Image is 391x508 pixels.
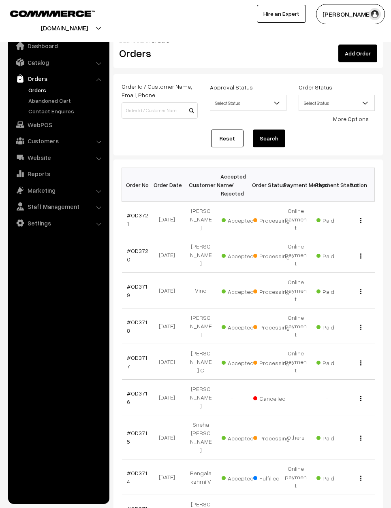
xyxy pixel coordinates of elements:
span: Paid [316,285,357,296]
a: #OD3714 [127,470,147,485]
a: Abandoned Cart [26,96,107,105]
span: Paid [316,321,357,332]
td: Online payment [280,308,312,344]
td: Vino [185,273,217,308]
button: [DOMAIN_NAME] [13,18,116,38]
img: user [369,8,381,20]
span: Select Status [299,96,374,110]
span: Accepted [222,432,262,442]
td: [DATE] [154,273,185,308]
td: [PERSON_NAME] C [185,344,217,380]
span: Paid [316,250,357,260]
td: [PERSON_NAME] [185,202,217,237]
th: Payment Method [280,168,312,202]
span: Accepted [222,250,262,260]
span: Accepted [222,321,262,332]
td: Others [280,415,312,459]
a: Contact Enquires [26,107,107,115]
span: Processing [253,432,294,442]
th: Order Status [248,168,280,202]
span: Cancelled [253,392,294,403]
img: COMMMERCE [10,11,95,17]
td: [DATE] [154,202,185,237]
a: #OD3717 [127,354,147,370]
td: Sneha [PERSON_NAME] [185,415,217,459]
span: Processing [253,357,294,367]
td: Online payment [280,344,312,380]
a: COMMMERCE [10,8,81,18]
th: Customer Name [185,168,217,202]
label: Order Id / Customer Name, Email, Phone [122,82,198,99]
a: WebPOS [10,117,107,132]
input: Order Id / Customer Name / Customer Email / Customer Phone [122,102,198,119]
a: Customers [10,134,107,148]
span: Processing [253,214,294,225]
button: Search [253,130,285,147]
td: Online payment [280,237,312,273]
button: [PERSON_NAME] [316,4,385,24]
a: #OD3721 [127,212,148,227]
a: Marketing [10,183,107,198]
th: Accepted / Rejected [217,168,248,202]
img: Menu [360,289,361,294]
a: Catalog [10,55,107,70]
th: Action [343,168,375,202]
a: Website [10,150,107,165]
a: #OD3716 [127,390,147,405]
span: Paid [316,214,357,225]
th: Order Date [154,168,185,202]
a: Staff Management [10,199,107,214]
td: [DATE] [154,380,185,415]
td: Online payment [280,202,312,237]
img: Menu [360,253,361,259]
td: [DATE] [154,459,185,495]
a: #OD3715 [127,429,147,445]
span: Paid [316,357,357,367]
td: [DATE] [154,237,185,273]
span: Select Status [210,95,286,111]
span: Processing [253,321,294,332]
a: #OD3719 [127,283,147,298]
span: Processing [253,250,294,260]
a: Reports [10,166,107,181]
a: Orders [26,86,107,94]
th: Payment Status [312,168,343,202]
span: Select Status [210,96,286,110]
a: Hire an Expert [257,5,306,23]
span: Accepted [222,357,262,367]
img: Menu [360,218,361,223]
td: - [312,380,343,415]
td: - [217,380,248,415]
span: Paid [316,472,357,482]
td: Online payment [280,273,312,308]
td: [DATE] [154,344,185,380]
span: Processing [253,285,294,296]
img: Menu [360,325,361,330]
td: Online payment [280,459,312,495]
td: [PERSON_NAME] [185,308,217,344]
a: More Options [333,115,369,122]
a: Dashboard [10,38,107,53]
span: Fulfilled [253,472,294,482]
label: Order Status [299,83,332,91]
a: Add Order [338,45,377,62]
a: #OD3720 [127,247,148,263]
td: [DATE] [154,415,185,459]
td: [PERSON_NAME] [185,380,217,415]
img: Menu [360,360,361,366]
a: #OD3718 [127,319,147,334]
label: Approval Status [210,83,253,91]
span: Accepted [222,214,262,225]
td: Rengalakshmi V [185,459,217,495]
img: Menu [360,476,361,481]
span: Select Status [299,95,375,111]
span: Accepted [222,285,262,296]
span: Accepted [222,472,262,482]
th: Order No [122,168,154,202]
a: Reset [211,130,244,147]
img: Menu [360,396,361,401]
a: Settings [10,216,107,230]
a: Orders [10,71,107,86]
img: Menu [360,436,361,441]
h2: Orders [119,47,197,60]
